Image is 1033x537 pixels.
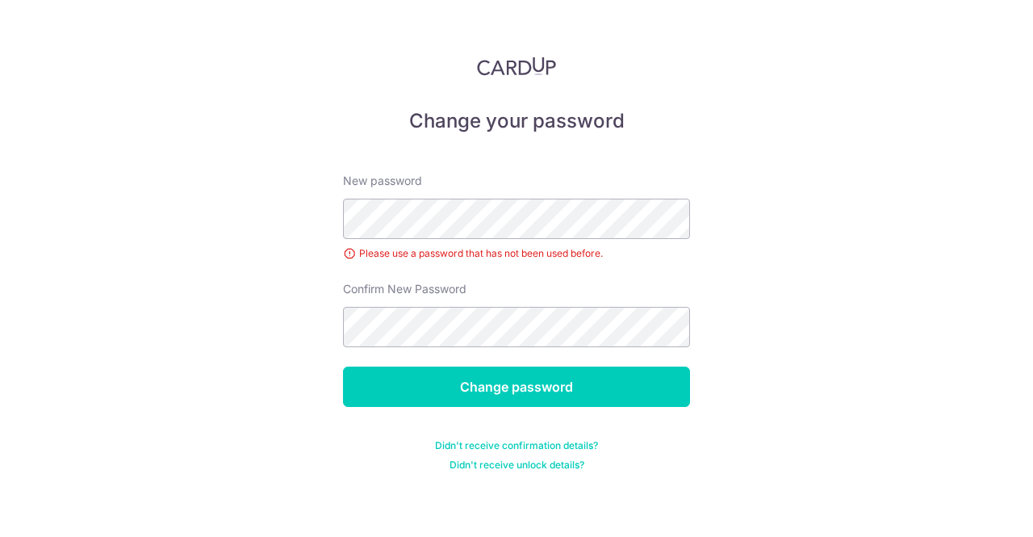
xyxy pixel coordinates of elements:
a: Didn't receive confirmation details? [435,439,598,452]
img: CardUp Logo [477,57,556,76]
label: New password [343,173,422,189]
label: Confirm New Password [343,281,466,297]
div: Please use a password that has not been used before. [343,245,690,262]
a: Didn't receive unlock details? [450,459,584,472]
h5: Change your password [343,108,690,134]
input: Change password [343,367,690,407]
